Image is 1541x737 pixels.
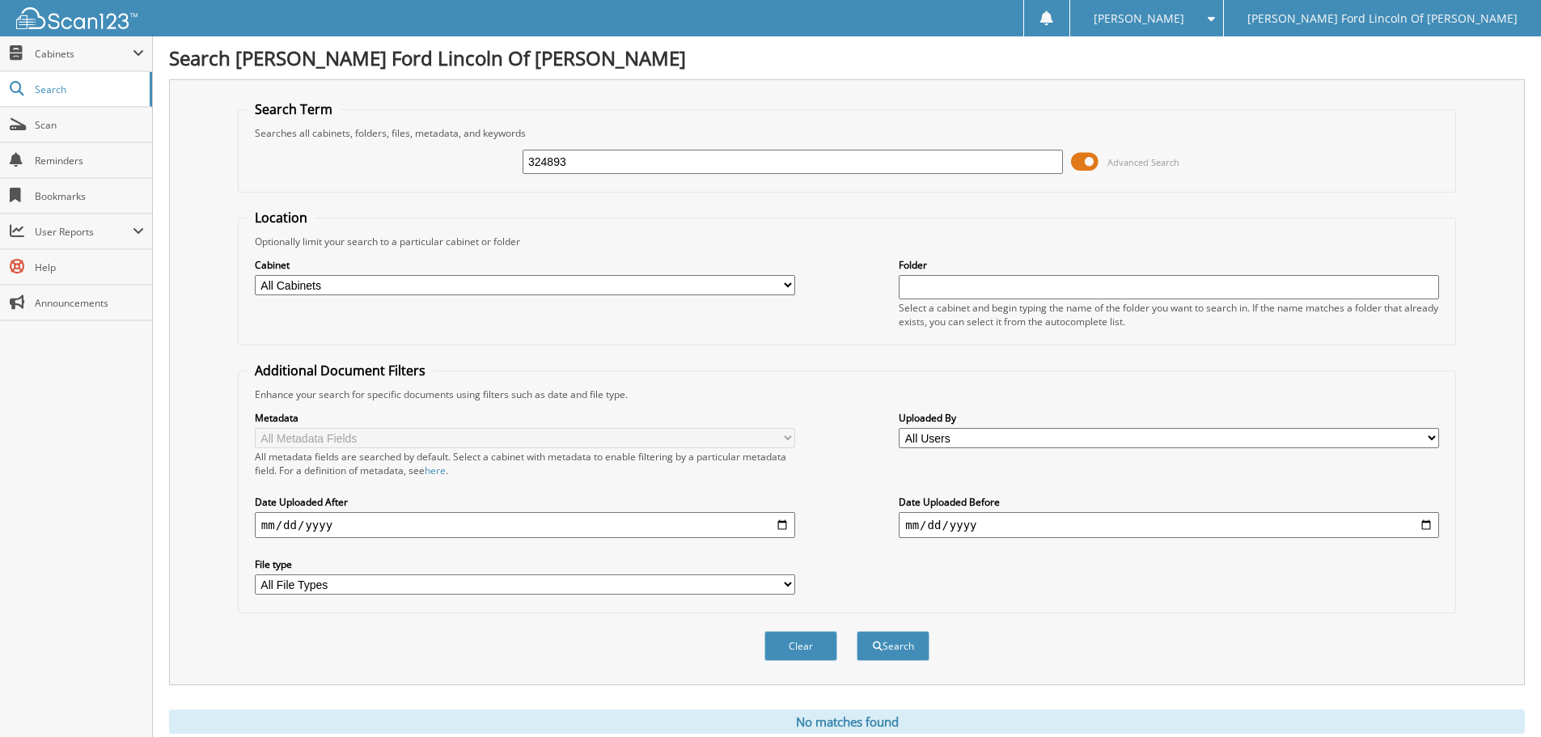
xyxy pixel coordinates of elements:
[35,189,144,203] span: Bookmarks
[857,631,929,661] button: Search
[255,495,795,509] label: Date Uploaded After
[169,44,1525,71] h1: Search [PERSON_NAME] Ford Lincoln Of [PERSON_NAME]
[35,154,144,167] span: Reminders
[169,709,1525,734] div: No matches found
[764,631,837,661] button: Clear
[255,557,795,571] label: File type
[1094,14,1184,23] span: [PERSON_NAME]
[247,235,1447,248] div: Optionally limit your search to a particular cabinet or folder
[35,260,144,274] span: Help
[899,411,1439,425] label: Uploaded By
[35,225,133,239] span: User Reports
[35,47,133,61] span: Cabinets
[899,258,1439,272] label: Folder
[247,209,315,227] legend: Location
[899,495,1439,509] label: Date Uploaded Before
[899,512,1439,538] input: end
[247,126,1447,140] div: Searches all cabinets, folders, files, metadata, and keywords
[255,258,795,272] label: Cabinet
[255,512,795,538] input: start
[1247,14,1518,23] span: [PERSON_NAME] Ford Lincoln Of [PERSON_NAME]
[247,100,341,118] legend: Search Term
[255,450,795,477] div: All metadata fields are searched by default. Select a cabinet with metadata to enable filtering b...
[255,411,795,425] label: Metadata
[16,7,138,29] img: scan123-logo-white.svg
[35,296,144,310] span: Announcements
[35,118,144,132] span: Scan
[425,464,446,477] a: here
[899,301,1439,328] div: Select a cabinet and begin typing the name of the folder you want to search in. If the name match...
[1107,156,1179,168] span: Advanced Search
[247,362,434,379] legend: Additional Document Filters
[247,388,1447,401] div: Enhance your search for specific documents using filters such as date and file type.
[35,83,142,96] span: Search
